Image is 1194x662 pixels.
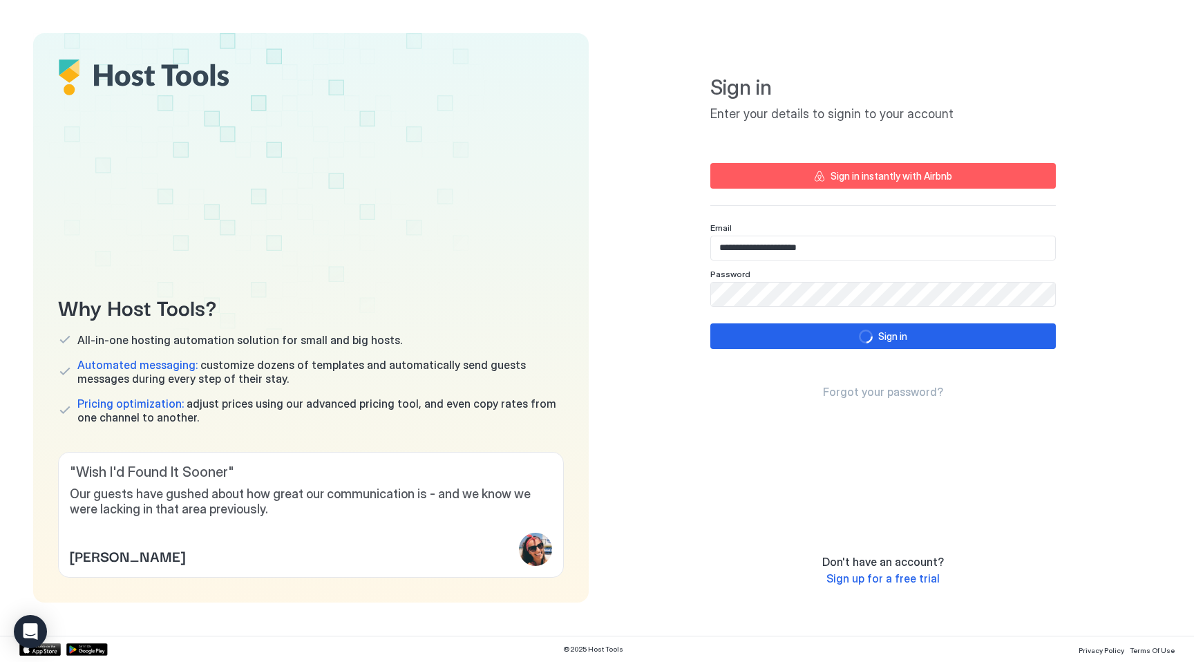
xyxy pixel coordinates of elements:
[1079,646,1124,654] span: Privacy Policy
[1079,642,1124,656] a: Privacy Policy
[826,571,940,585] span: Sign up for a free trial
[77,358,198,372] span: Automated messaging:
[710,75,1056,101] span: Sign in
[711,283,1055,306] input: Input Field
[14,615,47,648] div: Open Intercom Messenger
[1130,646,1175,654] span: Terms Of Use
[710,223,732,233] span: Email
[710,323,1056,349] button: loadingSign in
[1130,642,1175,656] a: Terms Of Use
[823,385,943,399] a: Forgot your password?
[710,269,750,279] span: Password
[77,397,184,410] span: Pricing optimization:
[77,358,564,386] span: customize dozens of templates and automatically send guests messages during every step of their s...
[70,486,552,518] span: Our guests have gushed about how great our communication is - and we know we were lacking in that...
[831,169,952,183] div: Sign in instantly with Airbnb
[70,464,552,481] span: " Wish I'd Found It Sooner "
[826,571,940,586] a: Sign up for a free trial
[77,397,564,424] span: adjust prices using our advanced pricing tool, and even copy rates from one channel to another.
[710,106,1056,122] span: Enter your details to signin to your account
[710,163,1056,189] button: Sign in instantly with Airbnb
[822,555,944,569] span: Don't have an account?
[66,643,108,656] a: Google Play Store
[70,545,185,566] span: [PERSON_NAME]
[19,643,61,656] a: App Store
[878,329,907,343] div: Sign in
[519,533,552,566] div: profile
[859,330,873,343] div: loading
[711,236,1055,260] input: Input Field
[58,291,564,322] span: Why Host Tools?
[77,333,402,347] span: All-in-one hosting automation solution for small and big hosts.
[563,645,623,654] span: © 2025 Host Tools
